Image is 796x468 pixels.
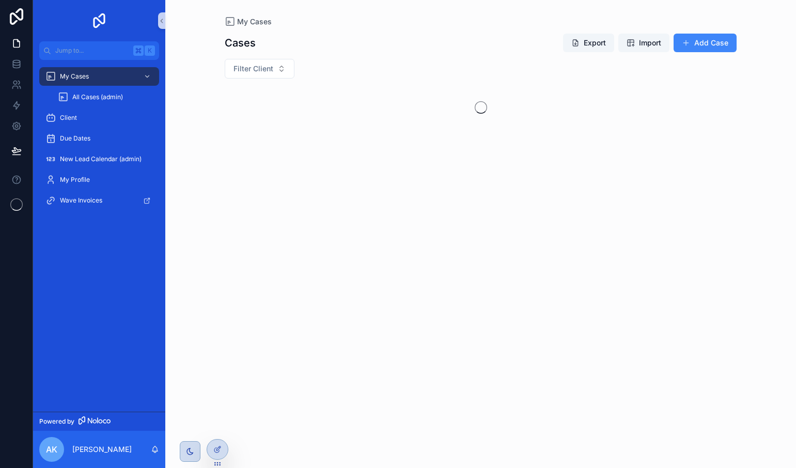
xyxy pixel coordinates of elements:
[563,34,614,52] button: Export
[225,17,272,27] a: My Cases
[72,444,132,455] p: [PERSON_NAME]
[639,38,661,48] span: Import
[39,129,159,148] a: Due Dates
[60,176,90,184] span: My Profile
[60,114,77,122] span: Client
[39,417,74,426] span: Powered by
[52,88,159,106] a: All Cases (admin)
[39,150,159,168] a: New Lead Calendar (admin)
[225,59,294,79] button: Select Button
[72,93,123,101] span: All Cases (admin)
[39,67,159,86] a: My Cases
[39,41,159,60] button: Jump to...K
[674,34,737,52] button: Add Case
[91,12,107,29] img: App logo
[60,134,90,143] span: Due Dates
[60,196,102,205] span: Wave Invoices
[146,46,154,55] span: K
[33,412,165,431] a: Powered by
[33,60,165,223] div: scrollable content
[60,72,89,81] span: My Cases
[60,155,142,163] span: New Lead Calendar (admin)
[39,170,159,189] a: My Profile
[55,46,129,55] span: Jump to...
[618,34,669,52] button: Import
[233,64,273,74] span: Filter Client
[46,443,57,456] span: AK
[39,108,159,127] a: Client
[237,17,272,27] span: My Cases
[39,191,159,210] a: Wave Invoices
[225,36,256,50] h1: Cases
